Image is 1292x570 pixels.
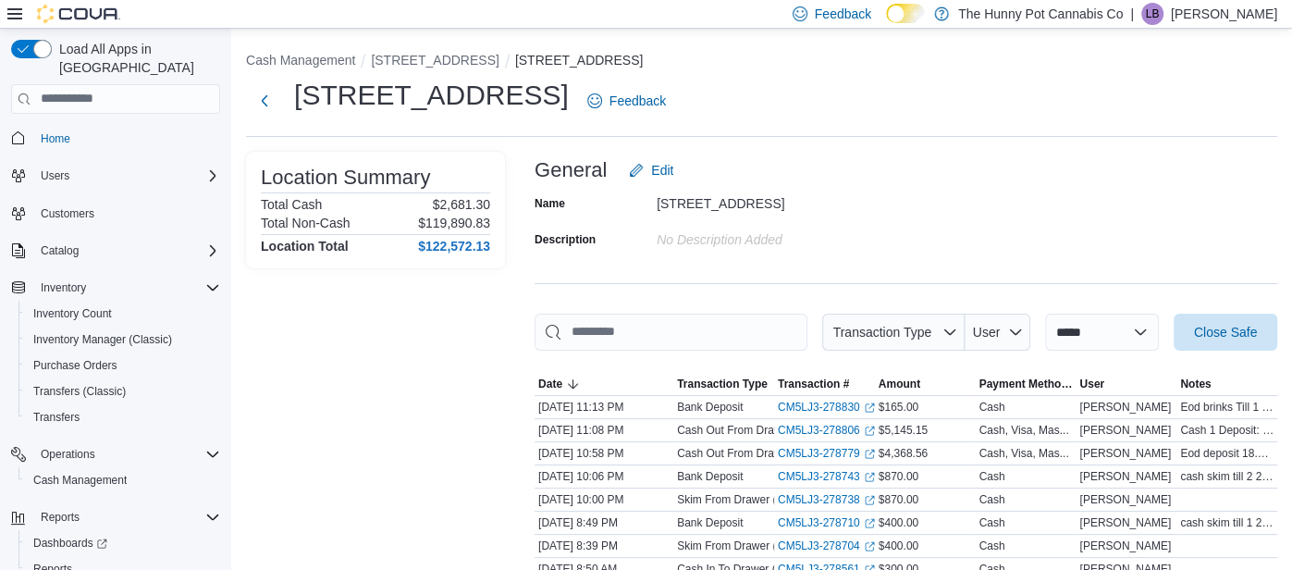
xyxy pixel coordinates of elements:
[651,161,673,180] span: Edit
[978,400,1004,415] div: Cash
[246,53,355,68] button: Cash Management
[864,403,875,414] svg: External link
[778,469,875,484] a: CM5LJ3-278743External link
[418,239,490,254] h4: $122,572.13
[26,303,119,325] a: Inventory Count
[875,373,976,395] button: Amount
[41,168,69,183] span: Users
[822,314,965,351] button: Transaction Type
[1171,3,1277,25] p: [PERSON_NAME]
[535,419,673,441] div: [DATE] 11:08 PM
[4,504,228,530] button: Reports
[832,325,931,340] span: Transaction Type
[1146,3,1160,25] span: LB
[33,332,172,347] span: Inventory Manager (Classic)
[33,240,220,262] span: Catalog
[18,378,228,404] button: Transfers (Classic)
[261,167,430,189] h3: Location Summary
[879,377,920,391] span: Amount
[978,469,1004,484] div: Cash
[535,314,807,351] input: This is a search bar. As you type, the results lower in the page will automatically filter.
[975,373,1076,395] button: Payment Methods
[261,239,349,254] h4: Location Total
[26,328,220,351] span: Inventory Manager (Classic)
[41,447,95,462] span: Operations
[864,449,875,460] svg: External link
[978,492,1004,507] div: Cash
[41,510,80,525] span: Reports
[535,373,673,395] button: Date
[1076,373,1176,395] button: User
[33,443,220,465] span: Operations
[978,423,1068,438] div: Cash, Visa, Mas...
[621,152,681,189] button: Edit
[433,197,490,212] p: $2,681.30
[26,380,133,403] a: Transfers (Classic)
[26,406,87,428] a: Transfers
[33,277,220,299] span: Inventory
[33,536,107,551] span: Dashboards
[864,472,875,483] svg: External link
[515,53,643,68] button: [STREET_ADDRESS]
[535,232,596,247] label: Description
[1130,3,1134,25] p: |
[1079,377,1104,391] span: User
[879,400,918,415] span: $165.00
[1079,515,1171,530] span: [PERSON_NAME]
[535,535,673,557] div: [DATE] 8:39 PM
[978,515,1004,530] div: Cash
[18,467,228,493] button: Cash Management
[26,532,220,554] span: Dashboards
[33,203,102,225] a: Customers
[879,423,928,438] span: $5,145.15
[261,216,351,230] h6: Total Non-Cash
[879,539,918,553] span: $400.00
[33,306,112,321] span: Inventory Count
[677,492,825,507] p: Skim From Drawer (Drawer 2)
[609,92,666,110] span: Feedback
[4,200,228,227] button: Customers
[371,53,498,68] button: [STREET_ADDRESS]
[1180,377,1211,391] span: Notes
[33,443,103,465] button: Operations
[33,165,220,187] span: Users
[33,127,220,150] span: Home
[261,197,322,212] h6: Total Cash
[778,539,875,553] a: CM5LJ3-278704External link
[33,384,126,399] span: Transfers (Classic)
[33,277,93,299] button: Inventory
[673,373,774,395] button: Transaction Type
[33,128,78,150] a: Home
[1194,323,1257,341] span: Close Safe
[418,216,490,230] p: $119,890.83
[26,380,220,403] span: Transfers (Classic)
[973,325,1001,340] span: User
[1079,469,1171,484] span: [PERSON_NAME]
[33,358,117,373] span: Purchase Orders
[33,506,87,528] button: Reports
[535,512,673,534] div: [DATE] 8:49 PM
[1141,3,1163,25] div: Liam Bisztray
[677,469,743,484] p: Bank Deposit
[18,530,228,556] a: Dashboards
[1079,539,1171,553] span: [PERSON_NAME]
[4,125,228,152] button: Home
[778,446,875,461] a: CM5LJ3-278779External link
[815,5,871,23] span: Feedback
[778,423,875,438] a: CM5LJ3-278806External link
[978,539,1004,553] div: Cash
[41,206,94,221] span: Customers
[958,3,1123,25] p: The Hunny Pot Cannabis Co
[1079,492,1171,507] span: [PERSON_NAME]
[879,469,918,484] span: $870.00
[26,328,179,351] a: Inventory Manager (Classic)
[677,446,847,461] p: Cash Out From Drawer (Drawer 2)
[18,404,228,430] button: Transfers
[978,446,1068,461] div: Cash, Visa, Mas...
[4,163,228,189] button: Users
[677,539,825,553] p: Skim From Drawer (Drawer 1)
[535,396,673,418] div: [DATE] 11:13 PM
[535,196,565,211] label: Name
[1174,314,1277,351] button: Close Safe
[535,489,673,511] div: [DATE] 10:00 PM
